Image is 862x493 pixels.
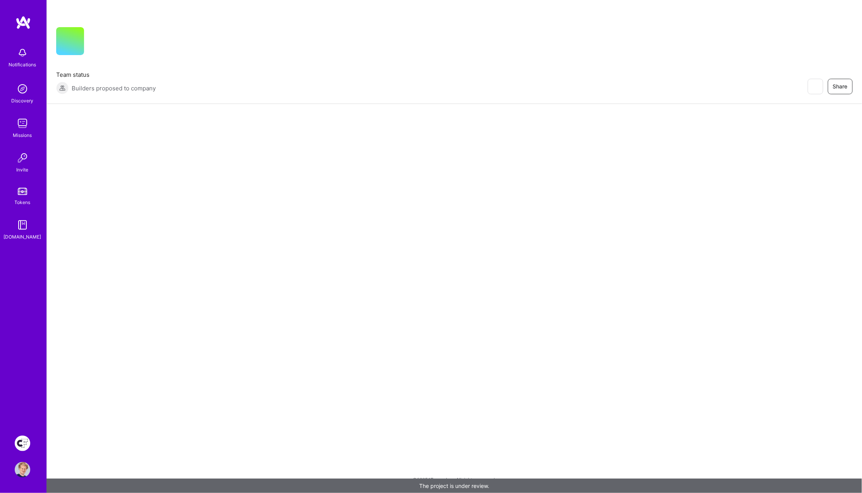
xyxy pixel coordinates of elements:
img: Creative Fabrica Project Team [15,436,30,451]
img: logo [15,16,31,29]
img: bell [15,45,30,61]
img: Invite [15,150,30,166]
a: User Avatar [13,462,32,477]
span: Builders proposed to company [72,84,156,92]
div: Discovery [12,97,34,105]
img: guide book [15,217,30,233]
div: The project is under review. [46,479,862,493]
i: icon EyeClosed [812,83,818,90]
a: Creative Fabrica Project Team [13,436,32,451]
div: Notifications [9,61,36,69]
div: [DOMAIN_NAME] [4,233,41,241]
div: Missions [13,131,32,139]
div: Tokens [15,198,31,206]
span: Share [833,83,848,90]
img: teamwork [15,116,30,131]
i: icon CompanyGray [93,40,100,46]
span: Team status [56,71,156,79]
button: Share [828,79,853,94]
img: Builders proposed to company [56,82,69,94]
div: Invite [17,166,29,174]
img: discovery [15,81,30,97]
img: tokens [18,188,27,195]
img: User Avatar [15,462,30,477]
